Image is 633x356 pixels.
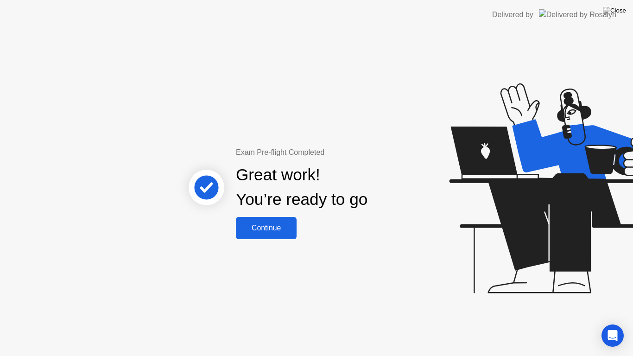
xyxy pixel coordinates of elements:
[539,9,616,20] img: Delivered by Rosalyn
[236,147,427,158] div: Exam Pre-flight Completed
[603,7,626,14] img: Close
[492,9,533,20] div: Delivered by
[601,324,624,347] div: Open Intercom Messenger
[239,224,294,232] div: Continue
[236,163,367,212] div: Great work! You’re ready to go
[236,217,297,239] button: Continue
